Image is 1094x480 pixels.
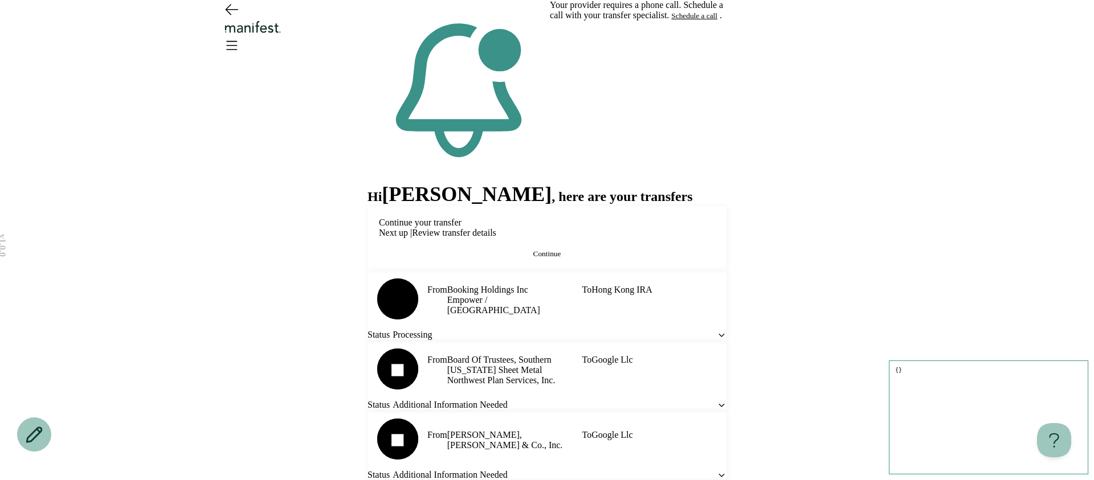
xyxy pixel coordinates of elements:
span: Status [368,330,390,340]
h2: Continue your transfer [379,218,462,228]
span: From [427,430,447,440]
h2: [PERSON_NAME] [382,182,552,206]
span: Board Of Trustees, Southern [US_STATE] Sheet Metal [447,355,582,375]
div: Next up | [379,228,715,238]
span: Processing [393,330,432,340]
span: Hi , here are your transfers [368,189,693,204]
button: Open menu [222,36,240,54]
span: Booking Holdings Inc [447,285,582,295]
span: To [582,430,592,440]
span: Empower / [GEOGRAPHIC_DATA] [447,295,582,315]
span: Northwest Plan Services, Inc. [447,375,582,385]
span: To [582,355,592,365]
span: Additional Information Needed [393,400,508,410]
span: To [582,285,592,295]
div: Logo [222,20,872,36]
pre: {} [889,360,1088,474]
iframe: Toggle Customer Support [1037,423,1071,457]
span: Continue [533,249,561,258]
span: [PERSON_NAME], [PERSON_NAME] & Co., Inc. [447,430,582,450]
span: Review transfer details [412,228,496,237]
span: Additional Information Needed [393,470,508,480]
img: Manifest [222,20,284,34]
span: Status [368,400,390,410]
span: From [427,285,447,295]
span: From [427,355,447,365]
button: Continue [379,249,715,259]
span: Google Llc [591,430,726,440]
span: Google Llc [591,355,726,365]
span: Status [368,470,390,480]
span: Hong Kong IRA [591,285,726,295]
